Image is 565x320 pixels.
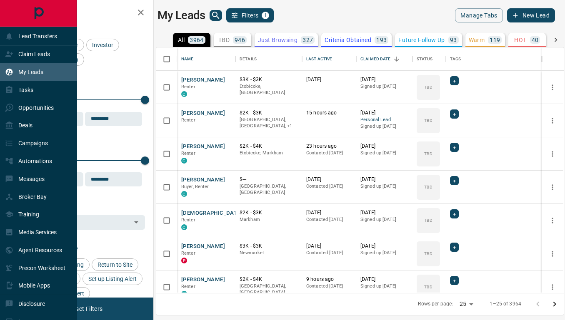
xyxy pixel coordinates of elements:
[412,47,446,71] div: Status
[306,150,352,156] p: Contacted [DATE]
[360,216,408,223] p: Signed up [DATE]
[306,243,352,250] p: [DATE]
[181,91,187,97] div: condos.ca
[469,37,485,43] p: Warm
[210,10,222,21] button: search button
[360,143,408,150] p: [DATE]
[546,281,559,293] button: more
[240,150,298,156] p: Etobicoke, Markham
[240,109,298,117] p: $2K - $3K
[240,143,298,150] p: $2K - $4K
[89,42,116,48] span: Investor
[546,114,559,127] button: more
[130,216,142,228] button: Open
[453,176,456,185] span: +
[325,37,371,43] p: Criteria Obtained
[86,39,119,51] div: Investor
[453,77,456,85] span: +
[92,258,138,271] div: Return to Site
[450,76,459,85] div: +
[240,250,298,256] p: Newmarket
[302,37,313,43] p: 327
[181,243,225,251] button: [PERSON_NAME]
[356,47,412,71] div: Claimed Date
[446,47,542,71] div: Tags
[181,191,187,197] div: condos.ca
[181,217,195,223] span: Renter
[181,158,187,164] div: condos.ca
[546,248,559,260] button: more
[181,251,195,256] span: Renter
[360,276,408,283] p: [DATE]
[546,296,563,313] button: Go to next page
[450,37,457,43] p: 93
[181,184,209,189] span: Buyer, Renter
[306,276,352,283] p: 9 hours ago
[82,273,142,285] div: Set up Listing Alert
[360,209,408,216] p: [DATE]
[218,37,230,43] p: TBD
[514,37,526,43] p: HOT
[181,224,187,230] div: condos.ca
[306,143,352,150] p: 23 hours ago
[532,37,539,43] p: 40
[450,209,459,218] div: +
[424,84,432,90] p: TBD
[240,216,298,223] p: Markham
[306,183,352,190] p: Contacted [DATE]
[360,250,408,256] p: Signed up [DATE]
[240,243,298,250] p: $3K - $3K
[360,176,408,183] p: [DATE]
[360,83,408,90] p: Signed up [DATE]
[157,9,205,22] h1: My Leads
[85,275,140,282] span: Set up Listing Alert
[306,176,352,183] p: [DATE]
[417,47,432,71] div: Status
[453,210,456,218] span: +
[181,209,286,217] button: [DEMOGRAPHIC_DATA][PERSON_NAME]
[424,151,432,157] p: TBD
[226,8,274,22] button: Filters1
[306,283,352,290] p: Contacted [DATE]
[453,110,456,118] span: +
[546,214,559,227] button: more
[181,47,194,71] div: Name
[177,47,235,71] div: Name
[424,217,432,223] p: TBD
[240,47,257,71] div: Details
[27,8,145,18] h2: Filters
[181,176,225,184] button: [PERSON_NAME]
[95,261,135,268] span: Return to Site
[306,109,352,117] p: 15 hours ago
[63,302,108,316] button: Reset Filters
[240,283,298,296] p: [GEOGRAPHIC_DATA], [GEOGRAPHIC_DATA]
[258,37,297,43] p: Just Browsing
[360,47,391,71] div: Claimed Date
[240,183,298,196] p: [GEOGRAPHIC_DATA], [GEOGRAPHIC_DATA]
[306,250,352,256] p: Contacted [DATE]
[360,183,408,190] p: Signed up [DATE]
[455,8,502,22] button: Manage Tabs
[398,37,445,43] p: Future Follow Up
[424,251,432,257] p: TBD
[450,143,459,152] div: +
[181,76,225,84] button: [PERSON_NAME]
[360,150,408,156] p: Signed up [DATE]
[360,76,408,83] p: [DATE]
[190,37,204,43] p: 3964
[453,243,456,251] span: +
[376,37,387,43] p: 193
[450,176,459,185] div: +
[240,209,298,216] p: $2K - $3K
[360,243,408,250] p: [DATE]
[240,276,298,283] p: $2K - $4K
[306,47,332,71] div: Last Active
[391,53,402,65] button: Sort
[181,151,195,156] span: Renter
[418,300,453,308] p: Rows per page:
[240,76,298,83] p: $3K - $3K
[360,283,408,290] p: Signed up [DATE]
[360,123,408,130] p: Signed up [DATE]
[546,148,559,160] button: more
[240,83,298,96] p: Etobicoke, [GEOGRAPHIC_DATA]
